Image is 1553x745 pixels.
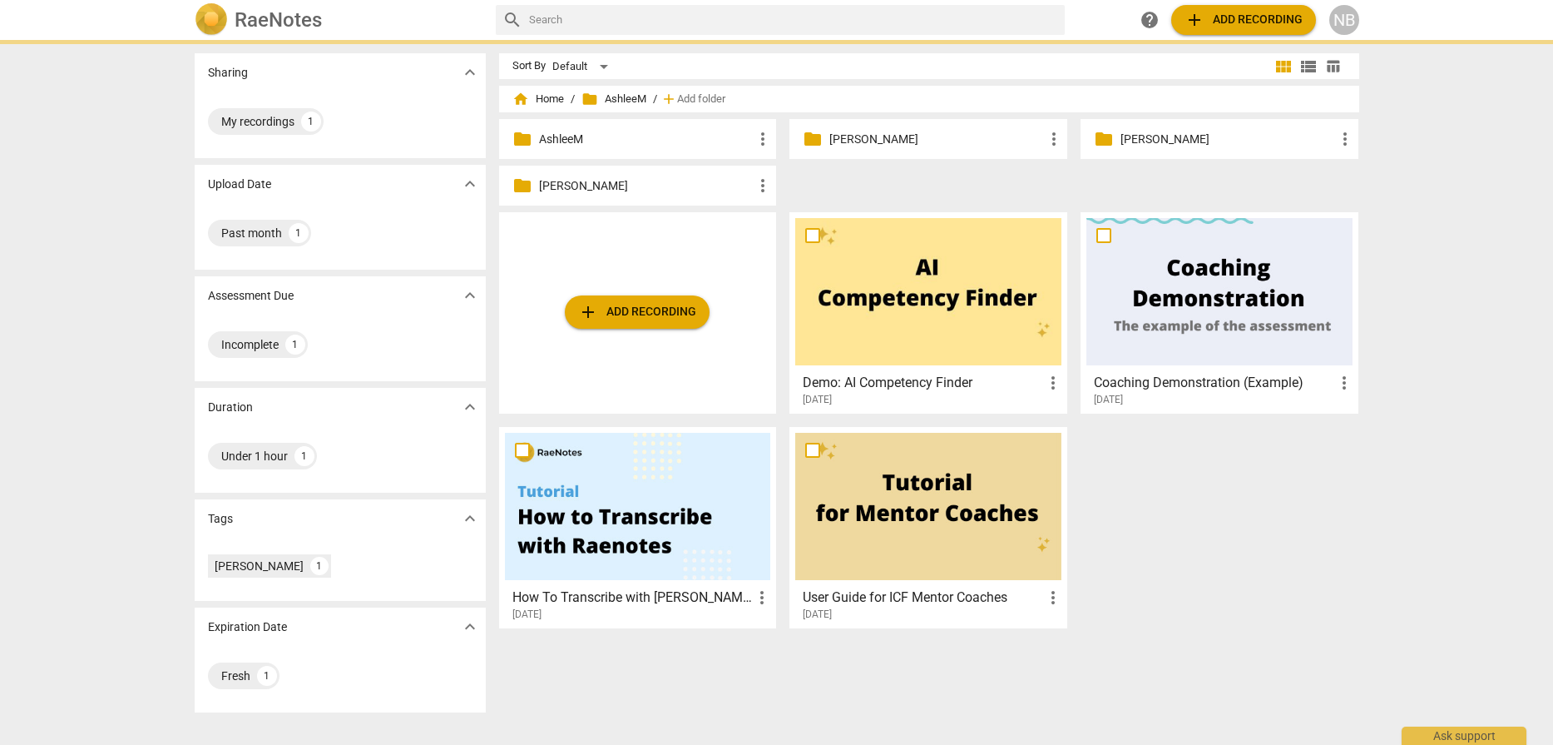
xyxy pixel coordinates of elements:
[257,666,277,686] div: 1
[310,557,329,575] div: 1
[457,283,482,308] button: Show more
[1140,10,1160,30] span: help
[460,62,480,82] span: expand_more
[512,608,542,622] span: [DATE]
[1185,10,1204,30] span: add
[512,91,564,107] span: Home
[208,176,271,193] p: Upload Date
[1402,727,1526,745] div: Ask support
[1296,54,1321,79] button: List view
[1274,57,1293,77] span: view_module
[460,617,480,637] span: expand_more
[195,3,228,37] img: Logo
[578,302,696,322] span: Add recording
[565,296,710,329] button: Upload
[1135,5,1165,35] a: Help
[195,3,482,37] a: LogoRaeNotes
[803,373,1043,393] h3: Demo: AI Competency Finder
[653,93,657,106] span: /
[208,64,248,82] p: Sharing
[457,171,482,196] button: Show more
[1086,218,1353,406] a: Coaching Demonstration (Example)[DATE]
[1334,373,1354,393] span: more_vert
[301,112,321,132] div: 1
[660,91,677,107] span: add
[460,286,480,305] span: expand_more
[1271,54,1296,79] button: Tile view
[457,506,482,531] button: Show more
[208,399,253,416] p: Duration
[1094,373,1334,393] h3: Coaching Demonstration (Example)
[581,91,646,107] span: AshleeM
[752,588,772,608] span: more_vert
[1335,129,1355,149] span: more_vert
[1298,57,1318,77] span: view_list
[1171,5,1316,35] button: Upload
[512,129,532,149] span: folder
[221,336,279,353] div: Incomplete
[1044,129,1064,149] span: more_vert
[294,446,314,466] div: 1
[1120,131,1335,148] p: Emily E.
[208,618,287,636] p: Expiration Date
[460,174,480,194] span: expand_more
[221,448,288,464] div: Under 1 hour
[1094,129,1114,149] span: folder
[581,91,598,107] span: folder
[512,60,546,72] div: Sort By
[1043,588,1063,608] span: more_vert
[529,7,1058,33] input: Search
[221,668,250,684] div: Fresh
[502,10,522,30] span: search
[208,287,294,305] p: Assessment Due
[1325,58,1341,74] span: table_chart
[803,588,1043,608] h3: User Guide for ICF Mentor Coaches
[753,129,773,149] span: more_vert
[795,433,1061,621] a: User Guide for ICF Mentor Coaches[DATE]
[285,335,305,355] div: 1
[460,509,480,529] span: expand_more
[571,93,575,106] span: /
[505,433,771,621] a: How To Transcribe with [PERSON_NAME][DATE]
[457,395,482,420] button: Show more
[539,131,754,148] p: AshleeM
[512,588,753,608] h3: How To Transcribe with RaeNotes
[1094,393,1123,407] span: [DATE]
[457,60,482,85] button: Show more
[829,131,1044,148] p: Diara N.
[1321,54,1346,79] button: Table view
[578,302,598,322] span: add
[677,93,725,106] span: Add folder
[215,558,304,574] div: [PERSON_NAME]
[753,176,773,196] span: more_vert
[221,113,294,130] div: My recordings
[457,614,482,639] button: Show more
[1185,10,1303,30] span: Add recording
[1329,5,1359,35] button: NB
[208,510,233,528] p: Tags
[539,177,754,195] p: Renida C.
[289,223,309,243] div: 1
[1043,373,1063,393] span: more_vert
[795,218,1061,406] a: Demo: AI Competency Finder[DATE]
[552,53,614,80] div: Default
[512,91,529,107] span: home
[803,129,823,149] span: folder
[803,608,832,622] span: [DATE]
[512,176,532,196] span: folder
[460,397,480,417] span: expand_more
[803,393,832,407] span: [DATE]
[235,8,322,32] h2: RaeNotes
[221,225,282,241] div: Past month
